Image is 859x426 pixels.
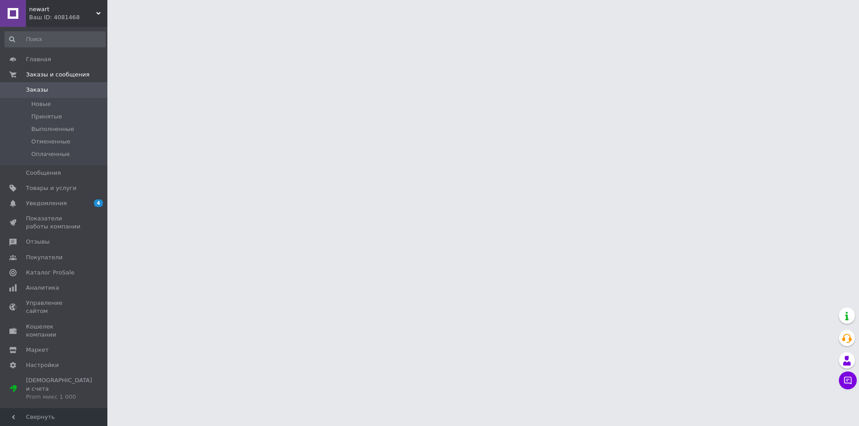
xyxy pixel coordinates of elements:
[26,299,83,315] span: Управление сайтом
[29,13,107,21] div: Ваш ID: 4081468
[26,323,83,339] span: Кошелек компании
[26,361,59,369] span: Настройки
[31,138,70,146] span: Отмененные
[839,371,857,389] button: Чат с покупателем
[26,269,74,277] span: Каталог ProSale
[26,55,51,63] span: Главная
[4,31,106,47] input: Поиск
[31,125,74,133] span: Выполненные
[94,199,103,207] span: 4
[26,346,49,354] span: Маркет
[26,215,83,231] span: Показатели работы компании
[31,113,62,121] span: Принятые
[26,199,67,207] span: Уведомления
[31,100,51,108] span: Новые
[26,284,59,292] span: Аналитика
[26,169,61,177] span: Сообщения
[26,86,48,94] span: Заказы
[26,253,63,262] span: Покупатели
[26,376,92,401] span: [DEMOGRAPHIC_DATA] и счета
[31,150,70,158] span: Оплаченные
[26,71,89,79] span: Заказы и сообщения
[26,393,92,401] div: Prom микс 1 000
[29,5,96,13] span: newart
[26,184,77,192] span: Товары и услуги
[26,238,50,246] span: Отзывы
